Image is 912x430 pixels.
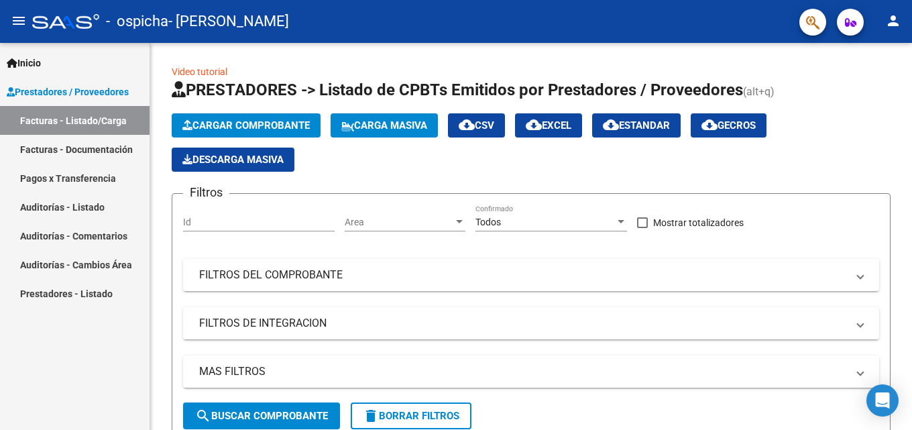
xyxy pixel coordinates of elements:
div: Open Intercom Messenger [866,384,899,417]
span: Todos [475,217,501,227]
span: Descarga Masiva [182,154,284,166]
span: Prestadores / Proveedores [7,85,129,99]
mat-icon: cloud_download [603,117,619,133]
span: Cargar Comprobante [182,119,310,131]
button: Carga Masiva [331,113,438,138]
button: Buscar Comprobante [183,402,340,429]
mat-icon: cloud_download [459,117,475,133]
h3: Filtros [183,183,229,202]
mat-icon: cloud_download [526,117,542,133]
span: - ospicha [106,7,168,36]
button: Borrar Filtros [351,402,471,429]
mat-expansion-panel-header: FILTROS DEL COMPROBANTE [183,259,879,291]
mat-expansion-panel-header: MAS FILTROS [183,356,879,388]
mat-icon: search [195,408,211,424]
button: Gecros [691,113,766,138]
span: Area [345,217,453,228]
span: Estandar [603,119,670,131]
mat-icon: delete [363,408,379,424]
span: Gecros [701,119,756,131]
mat-panel-title: FILTROS DE INTEGRACION [199,316,847,331]
mat-expansion-panel-header: FILTROS DE INTEGRACION [183,307,879,339]
span: Inicio [7,56,41,70]
span: Carga Masiva [341,119,427,131]
button: Cargar Comprobante [172,113,321,138]
button: EXCEL [515,113,582,138]
span: - [PERSON_NAME] [168,7,289,36]
mat-panel-title: FILTROS DEL COMPROBANTE [199,268,847,282]
span: PRESTADORES -> Listado de CPBTs Emitidos por Prestadores / Proveedores [172,80,743,99]
mat-icon: cloud_download [701,117,718,133]
span: Mostrar totalizadores [653,215,744,231]
span: (alt+q) [743,85,775,98]
button: Estandar [592,113,681,138]
button: CSV [448,113,505,138]
mat-icon: menu [11,13,27,29]
button: Descarga Masiva [172,148,294,172]
span: EXCEL [526,119,571,131]
span: Borrar Filtros [363,410,459,422]
a: Video tutorial [172,66,227,77]
span: CSV [459,119,494,131]
span: Buscar Comprobante [195,410,328,422]
mat-panel-title: MAS FILTROS [199,364,847,379]
mat-icon: person [885,13,901,29]
app-download-masive: Descarga masiva de comprobantes (adjuntos) [172,148,294,172]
